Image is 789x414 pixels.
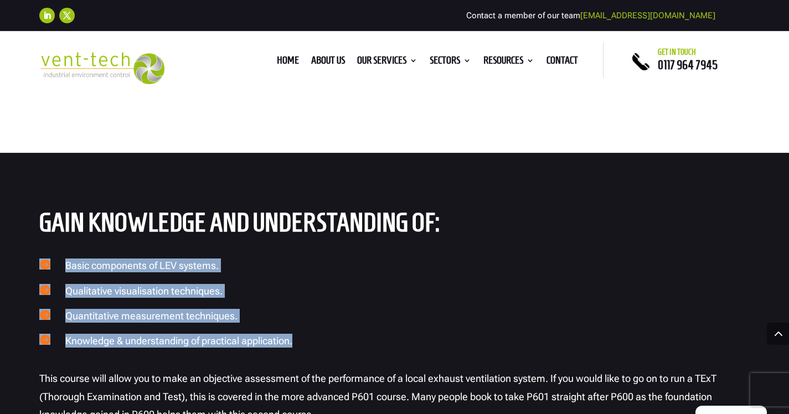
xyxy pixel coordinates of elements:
span: Knowledge & understanding of practical application. [65,335,292,346]
a: Home [277,56,299,69]
span:  [39,309,50,320]
a: Follow on X [59,8,75,23]
h2: Gain knowledge and understanding of: [39,209,750,242]
img: 2023-09-27T08_35_16.549ZVENT-TECH---Clear-background [39,52,164,84]
span:  [39,334,50,345]
span: Contact a member of our team [466,11,715,20]
a: Contact [546,56,578,69]
span: Basic components of LEV systems. [65,260,219,271]
span:  [39,258,50,270]
span: Quantitative measurement techniques. [65,310,238,322]
a: 0117 964 7945 [658,58,718,71]
a: Follow on LinkedIn [39,8,55,23]
a: Sectors [430,56,471,69]
span:  [39,284,50,295]
span: Qualitative visualisation techniques. [65,285,223,297]
a: [EMAIL_ADDRESS][DOMAIN_NAME] [580,11,715,20]
a: About us [311,56,345,69]
a: Our Services [357,56,417,69]
span: Get in touch [658,48,696,56]
a: Resources [483,56,534,69]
